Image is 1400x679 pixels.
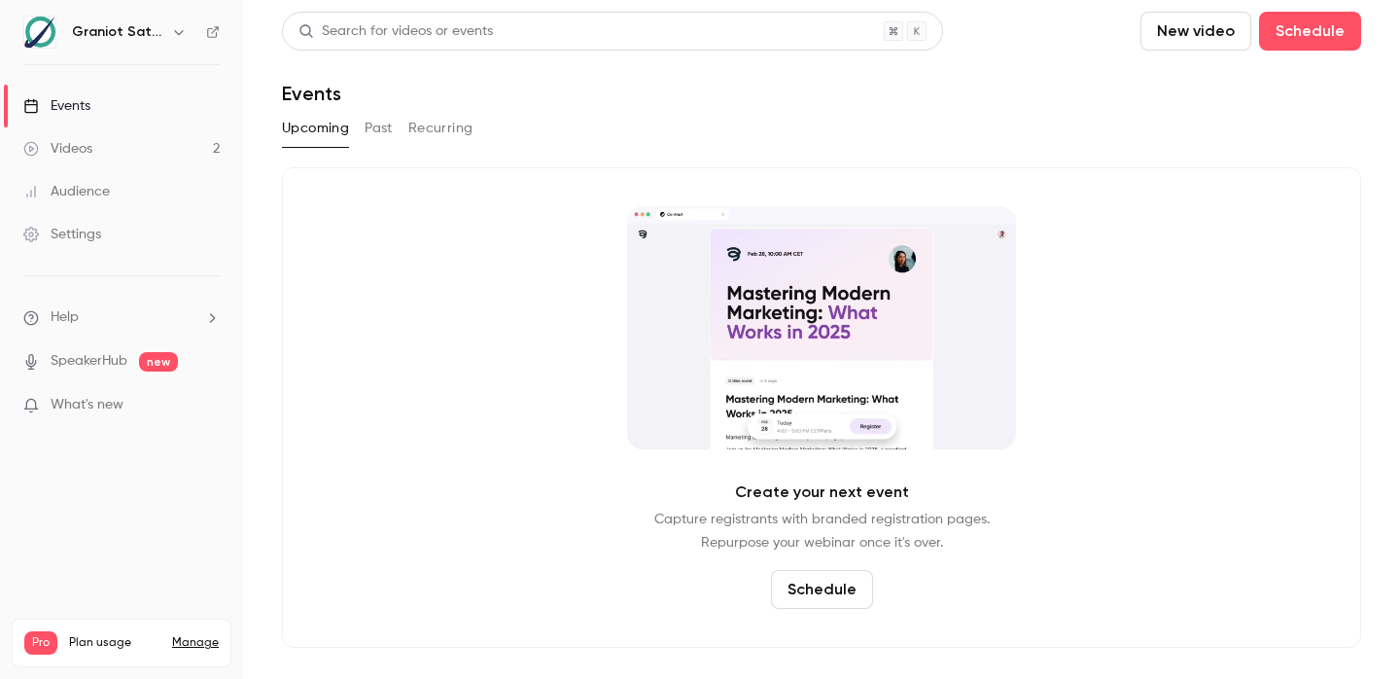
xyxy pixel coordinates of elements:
[24,17,55,48] img: Graniot Satellite Technologies SL
[24,631,57,655] span: Pro
[196,397,220,414] iframe: Noticeable Trigger
[1259,12,1361,51] button: Schedule
[72,22,163,42] h6: Graniot Satellite Technologies SL
[69,635,160,651] span: Plan usage
[365,113,393,144] button: Past
[51,351,127,372] a: SpeakerHub
[282,82,341,105] h1: Events
[282,113,349,144] button: Upcoming
[172,635,219,651] a: Manage
[51,395,123,415] span: What's new
[23,225,101,244] div: Settings
[23,139,92,159] div: Videos
[771,570,873,609] button: Schedule
[654,508,990,554] p: Capture registrants with branded registration pages. Repurpose your webinar once it's over.
[51,307,79,328] span: Help
[1140,12,1251,51] button: New video
[735,481,909,504] p: Create your next event
[139,352,178,372] span: new
[23,96,90,116] div: Events
[298,21,493,42] div: Search for videos or events
[408,113,473,144] button: Recurring
[23,182,110,201] div: Audience
[23,307,220,328] li: help-dropdown-opener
